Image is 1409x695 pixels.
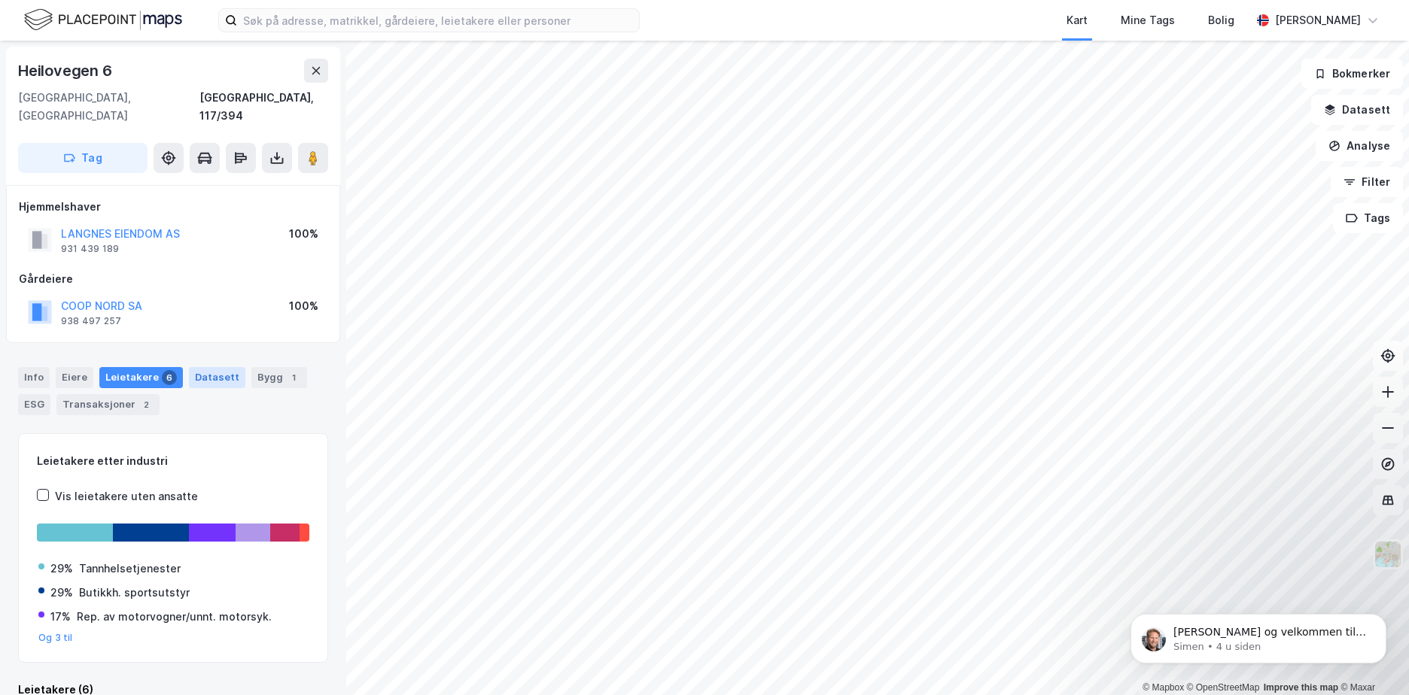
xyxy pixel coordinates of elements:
[18,367,50,388] div: Info
[251,367,307,388] div: Bygg
[79,560,181,578] div: Tannhelsetjenester
[19,270,327,288] div: Gårdeiere
[37,452,309,470] div: Leietakere etter industri
[289,297,318,315] div: 100%
[1301,59,1403,89] button: Bokmerker
[237,9,639,32] input: Søk på adresse, matrikkel, gårdeiere, leietakere eller personer
[162,370,177,385] div: 6
[18,59,115,83] div: Heilovegen 6
[1333,203,1403,233] button: Tags
[38,632,73,644] button: Og 3 til
[65,58,260,71] p: Message from Simen, sent 4 u siden
[50,560,73,578] div: 29%
[1187,682,1260,693] a: OpenStreetMap
[1121,11,1175,29] div: Mine Tags
[1067,11,1088,29] div: Kart
[61,243,119,255] div: 931 439 189
[19,198,327,216] div: Hjemmelshaver
[50,584,73,602] div: 29%
[99,367,183,388] div: Leietakere
[1331,167,1403,197] button: Filter
[1143,682,1184,693] a: Mapbox
[1311,95,1403,125] button: Datasett
[1208,11,1234,29] div: Bolig
[18,89,199,125] div: [GEOGRAPHIC_DATA], [GEOGRAPHIC_DATA]
[56,367,93,388] div: Eiere
[189,367,245,388] div: Datasett
[65,44,259,116] span: [PERSON_NAME] og velkommen til Newsec Maps, [PERSON_NAME] Om det er du lurer på så er det bare å ...
[1316,131,1403,161] button: Analyse
[138,397,154,412] div: 2
[56,394,160,415] div: Transaksjoner
[289,225,318,243] div: 100%
[79,584,190,602] div: Butikkh. sportsutstyr
[18,143,148,173] button: Tag
[61,315,121,327] div: 938 497 257
[77,608,272,626] div: Rep. av motorvogner/unnt. motorsyk.
[1108,582,1409,687] iframe: Intercom notifications melding
[286,370,301,385] div: 1
[1264,682,1338,693] a: Improve this map
[199,89,328,125] div: [GEOGRAPHIC_DATA], 117/394
[18,394,50,415] div: ESG
[1374,540,1402,569] img: Z
[1275,11,1361,29] div: [PERSON_NAME]
[55,487,198,505] div: Vis leietakere uten ansatte
[50,608,71,626] div: 17%
[24,7,182,33] img: logo.f888ab2527a4732fd821a326f86c7f29.svg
